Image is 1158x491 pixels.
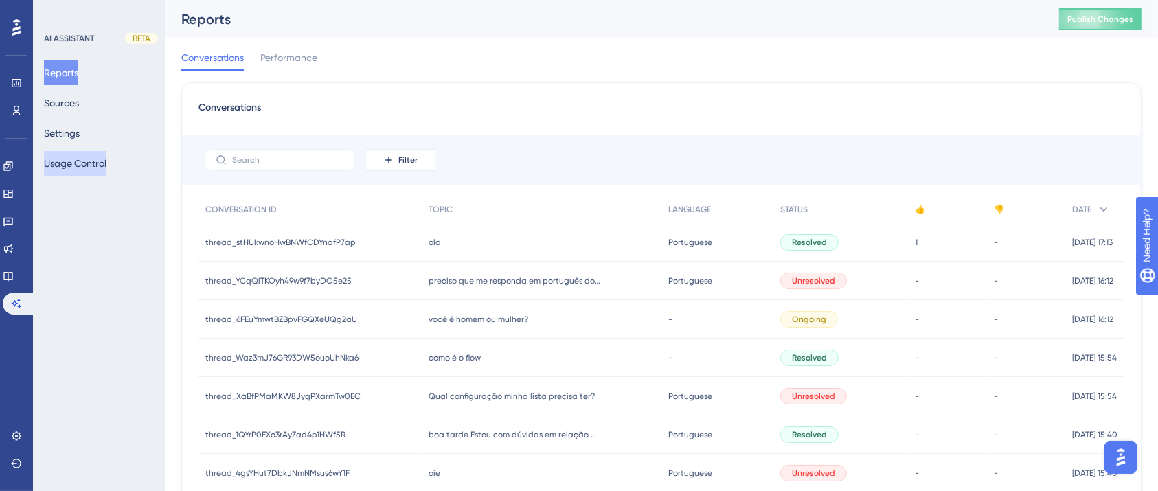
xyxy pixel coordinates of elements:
[1067,14,1133,25] span: Publish Changes
[429,429,600,440] span: boa tarde Estou com dúvidas em relação aos horários limites de envio
[792,468,835,479] span: Unresolved
[916,237,918,248] span: 1
[125,33,158,44] div: BETA
[994,204,1004,215] span: 👎
[668,468,712,479] span: Portuguese
[792,429,827,440] span: Resolved
[994,314,998,325] span: -
[44,33,94,44] div: AI ASSISTANT
[994,275,998,286] span: -
[205,429,345,440] span: thread_1QYrP0EXo3rAyZad4p1HWf5R
[429,314,528,325] span: você é homem ou mulher?
[994,429,998,440] span: -
[1059,8,1142,30] button: Publish Changes
[429,204,453,215] span: TOPIC
[994,352,998,363] span: -
[780,204,808,215] span: STATUS
[205,468,350,479] span: thread_4gsYHut7DbkJNmNMsus6wY1F
[398,155,418,165] span: Filter
[44,151,106,176] button: Usage Control
[44,121,80,146] button: Settings
[668,314,672,325] span: -
[205,391,361,402] span: thread_XaBfPMaMKW8JyqPXarmTw0EC
[44,60,78,85] button: Reports
[994,391,998,402] span: -
[668,204,711,215] span: LANGUAGE
[916,314,920,325] span: -
[994,468,998,479] span: -
[44,91,79,115] button: Sources
[181,10,1025,29] div: Reports
[1072,468,1117,479] span: [DATE] 15:40
[198,100,261,124] span: Conversations
[1072,352,1117,363] span: [DATE] 15:54
[792,391,835,402] span: Unresolved
[1072,391,1117,402] span: [DATE] 15:54
[668,237,712,248] span: Portuguese
[792,275,835,286] span: Unresolved
[429,275,600,286] span: preciso que me responda em português do [GEOGRAPHIC_DATA]
[792,237,827,248] span: Resolved
[205,237,356,248] span: thread_stHUkwnoHwBNWfCDYnafP7ap
[32,3,86,20] span: Need Help?
[1072,429,1117,440] span: [DATE] 15:40
[260,49,317,66] span: Performance
[668,275,712,286] span: Portuguese
[668,391,712,402] span: Portuguese
[205,314,357,325] span: thread_6FEuYmwtBZBpvFGQXeUQg2aU
[916,275,920,286] span: -
[916,204,926,215] span: 👍
[232,155,343,165] input: Search
[792,314,826,325] span: Ongoing
[994,237,998,248] span: -
[916,468,920,479] span: -
[205,275,352,286] span: thread_YCqQiTKOyh49w9f7byDO5e25
[916,352,920,363] span: -
[668,352,672,363] span: -
[1072,275,1113,286] span: [DATE] 16:12
[1072,314,1113,325] span: [DATE] 16:12
[429,352,481,363] span: como é o flow
[205,352,359,363] span: thread_Waz3mJ76GR93DW5ouoUhNka6
[429,237,441,248] span: ola
[916,391,920,402] span: -
[366,149,435,171] button: Filter
[1100,437,1142,478] iframe: UserGuiding AI Assistant Launcher
[181,49,244,66] span: Conversations
[792,352,827,363] span: Resolved
[1072,204,1091,215] span: DATE
[429,391,595,402] span: Qual configuração minha lista precisa ter?
[1072,237,1113,248] span: [DATE] 17:13
[429,468,440,479] span: oie
[916,429,920,440] span: -
[205,204,277,215] span: CONVERSATION ID
[668,429,712,440] span: Portuguese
